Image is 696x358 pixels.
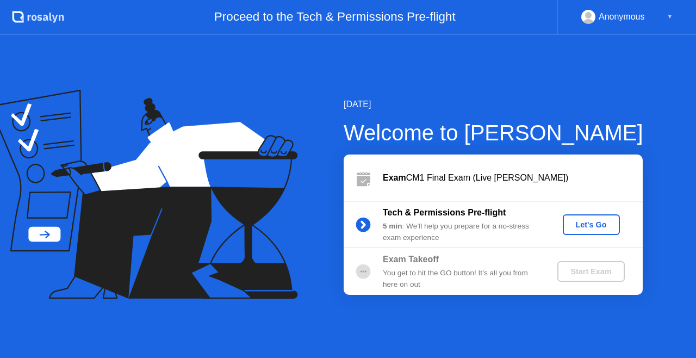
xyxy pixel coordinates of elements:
div: [DATE] [344,98,643,111]
div: CM1 Final Exam (Live [PERSON_NAME]) [383,171,643,184]
div: : We’ll help you prepare for a no-stress exam experience [383,221,539,243]
button: Start Exam [557,261,624,282]
div: Let's Go [567,220,616,229]
b: Exam [383,173,406,182]
b: Exam Takeoff [383,255,439,264]
div: ▼ [667,10,673,24]
div: You get to hit the GO button! It’s all you from here on out [383,268,539,290]
button: Let's Go [563,214,620,235]
b: 5 min [383,222,402,230]
div: Start Exam [562,267,620,276]
b: Tech & Permissions Pre-flight [383,208,506,217]
div: Welcome to [PERSON_NAME] [344,116,643,149]
div: Anonymous [599,10,645,24]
